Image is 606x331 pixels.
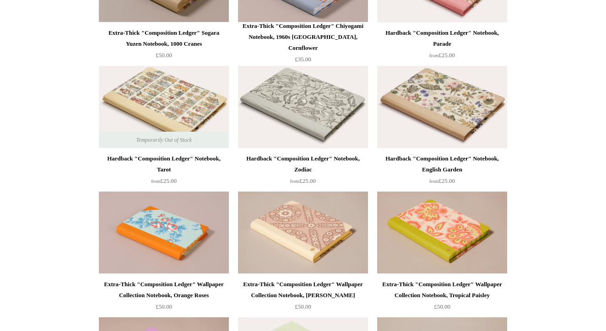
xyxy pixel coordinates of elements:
a: Extra-Thick "Composition Ledger" Wallpaper Collection Notebook, Laurel Trellis Extra-Thick "Compo... [238,192,368,274]
a: Extra-Thick "Composition Ledger" Wallpaper Collection Notebook, Tropical Paisley Extra-Thick "Com... [377,192,507,274]
span: £50.00 [156,52,172,59]
div: Extra-Thick "Composition Ledger" Chiyogami Notebook, 1960s [GEOGRAPHIC_DATA], Cornflower [240,21,366,53]
a: Hardback "Composition Ledger" Notebook, English Garden from£25.00 [377,153,507,191]
img: Hardback "Composition Ledger" Notebook, English Garden [377,66,507,148]
span: from [429,179,438,184]
span: £50.00 [295,303,311,310]
div: Extra-Thick "Composition Ledger" Sogara Yuzen Notebook, 1000 Cranes [101,27,227,49]
a: Extra-Thick "Composition Ledger" Wallpaper Collection Notebook, Tropical Paisley £50.00 [377,279,507,316]
a: Extra-Thick "Composition Ledger" Wallpaper Collection Notebook, Orange Roses £50.00 [99,279,229,316]
div: Extra-Thick "Composition Ledger" Wallpaper Collection Notebook, [PERSON_NAME] [240,279,366,301]
span: from [151,179,160,184]
div: Extra-Thick "Composition Ledger" Wallpaper Collection Notebook, Orange Roses [101,279,227,301]
div: Hardback "Composition Ledger" Notebook, Zodiac [240,153,366,175]
a: Extra-Thick "Composition Ledger" Wallpaper Collection Notebook, [PERSON_NAME] £50.00 [238,279,368,316]
a: Hardback "Composition Ledger" Notebook, Tarot from£25.00 [99,153,229,191]
a: Extra-Thick "Composition Ledger" Chiyogami Notebook, 1960s [GEOGRAPHIC_DATA], Cornflower £35.00 [238,21,368,65]
a: Hardback "Composition Ledger" Notebook, Parade from£25.00 [377,27,507,65]
img: Hardback "Composition Ledger" Notebook, Tarot [99,66,229,148]
a: Hardback "Composition Ledger" Notebook, Tarot Hardback "Composition Ledger" Notebook, Tarot Tempo... [99,66,229,148]
span: £35.00 [295,56,311,63]
img: Hardback "Composition Ledger" Notebook, Zodiac [238,66,368,148]
span: £50.00 [434,303,450,310]
a: Extra-Thick "Composition Ledger" Wallpaper Collection Notebook, Orange Roses Extra-Thick "Composi... [99,192,229,274]
img: Extra-Thick "Composition Ledger" Wallpaper Collection Notebook, Tropical Paisley [377,192,507,274]
span: from [429,53,438,58]
a: Extra-Thick "Composition Ledger" Sogara Yuzen Notebook, 1000 Cranes £50.00 [99,27,229,65]
span: from [290,179,299,184]
span: Temporarily Out of Stock [127,132,200,148]
img: Extra-Thick "Composition Ledger" Wallpaper Collection Notebook, Orange Roses [99,192,229,274]
a: Hardback "Composition Ledger" Notebook, Zodiac from£25.00 [238,153,368,191]
div: Hardback "Composition Ledger" Notebook, Parade [379,27,505,49]
div: Hardback "Composition Ledger" Notebook, English Garden [379,153,505,175]
div: Hardback "Composition Ledger" Notebook, Tarot [101,153,227,175]
span: £25.00 [151,177,177,184]
div: Extra-Thick "Composition Ledger" Wallpaper Collection Notebook, Tropical Paisley [379,279,505,301]
span: £25.00 [429,52,455,59]
span: £25.00 [429,177,455,184]
span: £50.00 [156,303,172,310]
span: £25.00 [290,177,316,184]
img: Extra-Thick "Composition Ledger" Wallpaper Collection Notebook, Laurel Trellis [238,192,368,274]
a: Hardback "Composition Ledger" Notebook, English Garden Hardback "Composition Ledger" Notebook, En... [377,66,507,148]
a: Hardback "Composition Ledger" Notebook, Zodiac Hardback "Composition Ledger" Notebook, Zodiac [238,66,368,148]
